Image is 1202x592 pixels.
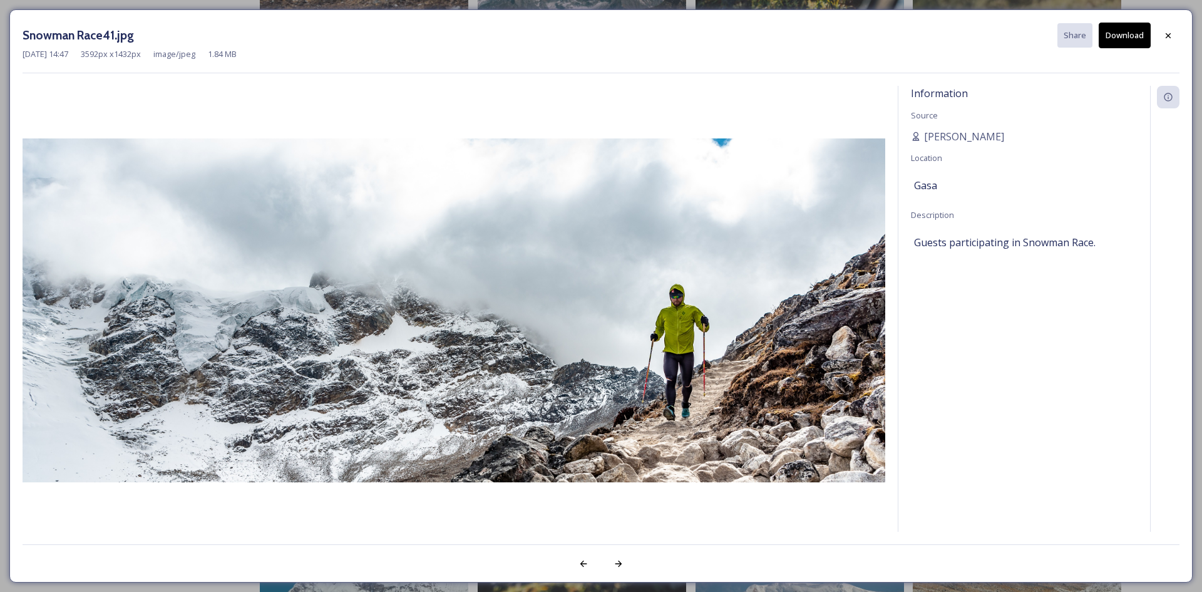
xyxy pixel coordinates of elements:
[924,129,1004,144] span: [PERSON_NAME]
[914,178,937,193] span: Gasa
[914,235,1096,250] span: Guests participating in Snowman Race.
[23,26,134,44] h3: Snowman Race41.jpg
[208,48,237,60] span: 1.84 MB
[1099,23,1151,48] button: Download
[911,152,942,164] span: Location
[23,138,885,482] img: Snowman%20Race41.jpg
[911,86,968,100] span: Information
[153,48,195,60] span: image/jpeg
[23,48,68,60] span: [DATE] 14:47
[911,209,954,221] span: Description
[1057,23,1092,48] button: Share
[911,110,938,121] span: Source
[81,48,141,60] span: 3592 px x 1432 px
